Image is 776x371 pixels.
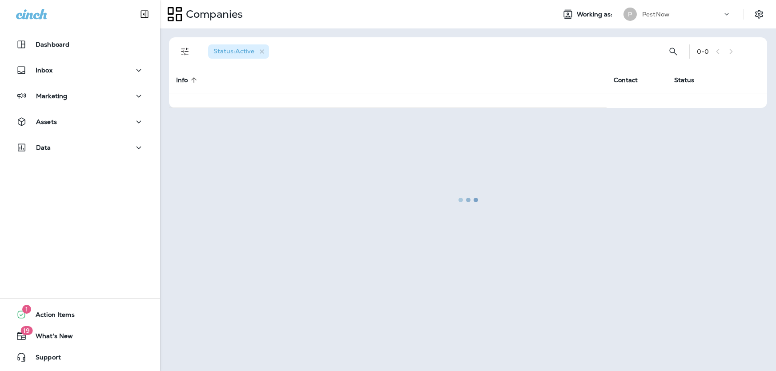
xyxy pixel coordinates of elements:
button: Collapse Sidebar [132,5,157,23]
span: Action Items [27,311,75,322]
p: Inbox [36,67,52,74]
span: What's New [27,332,73,343]
button: Marketing [9,87,151,105]
button: Dashboard [9,36,151,53]
p: PestNow [642,11,670,18]
button: Assets [9,113,151,131]
p: Dashboard [36,41,69,48]
p: Marketing [36,92,67,100]
button: Data [9,139,151,156]
button: 1Action Items [9,306,151,323]
p: Data [36,144,51,151]
span: Support [27,354,61,364]
span: Working as: [577,11,615,18]
p: Companies [182,8,243,21]
p: Assets [36,118,57,125]
button: Inbox [9,61,151,79]
span: 19 [20,326,32,335]
button: 19What's New [9,327,151,345]
div: P [623,8,637,21]
button: Settings [751,6,767,22]
button: Support [9,348,151,366]
span: 1 [22,305,31,314]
